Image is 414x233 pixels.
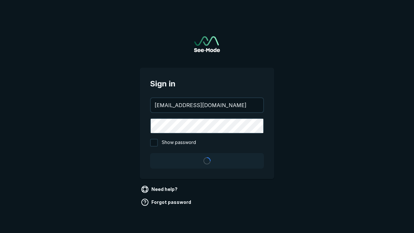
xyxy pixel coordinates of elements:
input: your@email.com [151,98,263,112]
span: Sign in [150,78,264,90]
a: Need help? [140,184,180,194]
a: Forgot password [140,197,194,207]
span: Show password [162,139,196,147]
img: See-Mode Logo [194,36,220,52]
a: Go to sign in [194,36,220,52]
